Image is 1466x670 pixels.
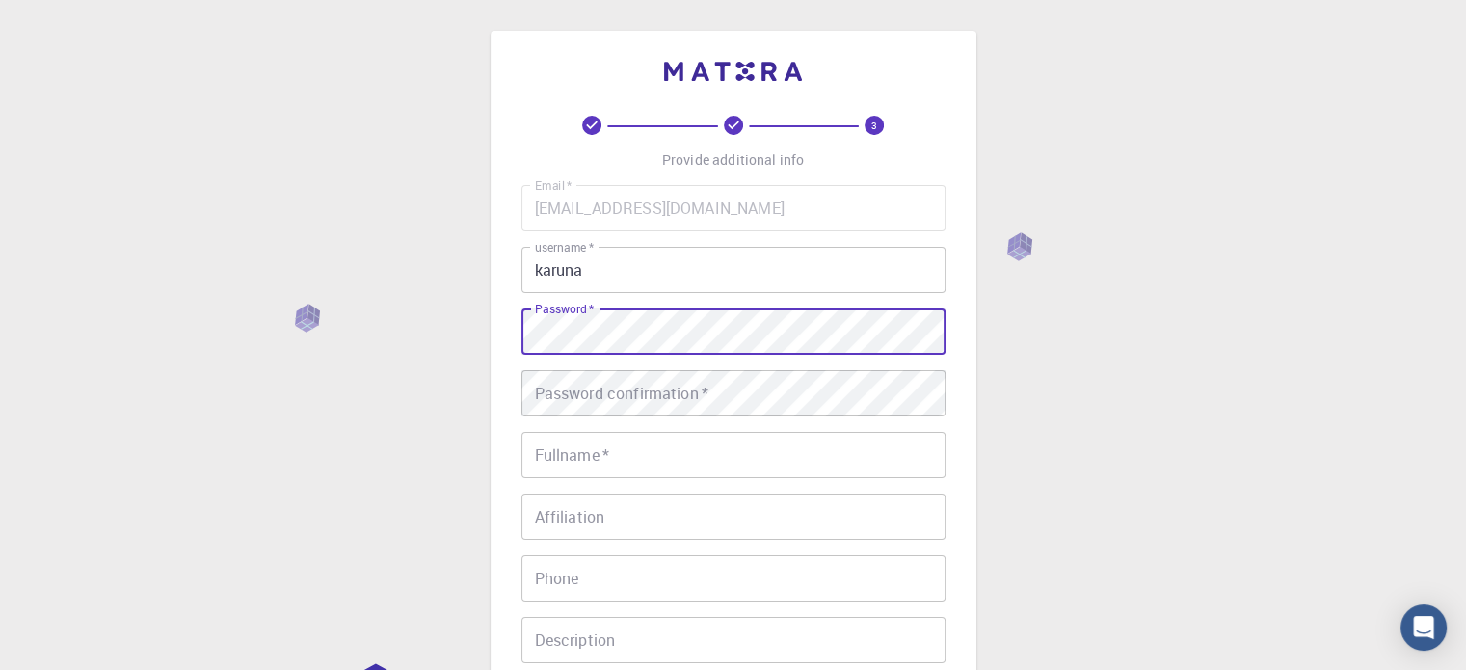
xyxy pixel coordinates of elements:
[535,239,594,255] label: username
[535,301,594,317] label: Password
[871,119,877,132] text: 3
[662,150,804,170] p: Provide additional info
[535,177,572,194] label: Email
[1400,604,1447,651] div: Open Intercom Messenger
